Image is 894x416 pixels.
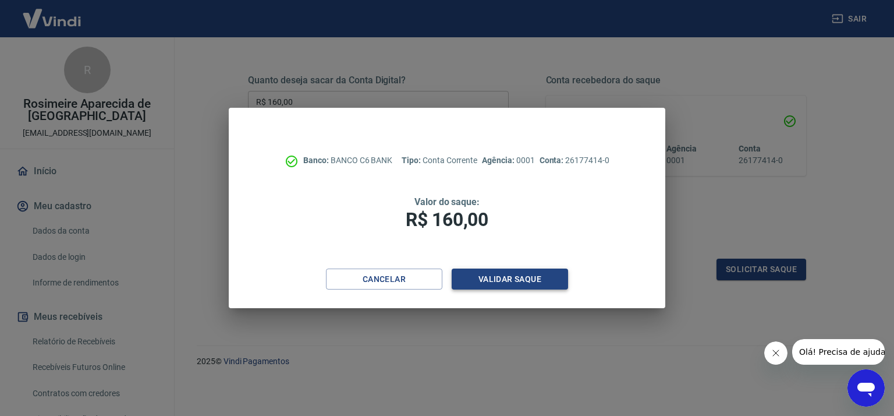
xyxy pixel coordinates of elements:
button: Cancelar [326,269,442,290]
iframe: Fechar mensagem [764,341,787,365]
span: R$ 160,00 [406,209,488,231]
span: Conta: [540,156,566,165]
p: Conta Corrente [402,154,477,167]
span: Agência: [482,156,516,165]
iframe: Mensagem da empresa [792,339,885,365]
p: BANCO C6 BANK [303,154,392,167]
span: Valor do saque: [414,196,480,207]
span: Olá! Precisa de ajuda? [7,8,98,17]
p: 26177414-0 [540,154,609,167]
iframe: Botão para abrir a janela de mensagens [847,369,885,407]
span: Tipo: [402,156,423,165]
span: Banco: [303,156,331,165]
button: Validar saque [452,269,568,290]
p: 0001 [482,154,534,167]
